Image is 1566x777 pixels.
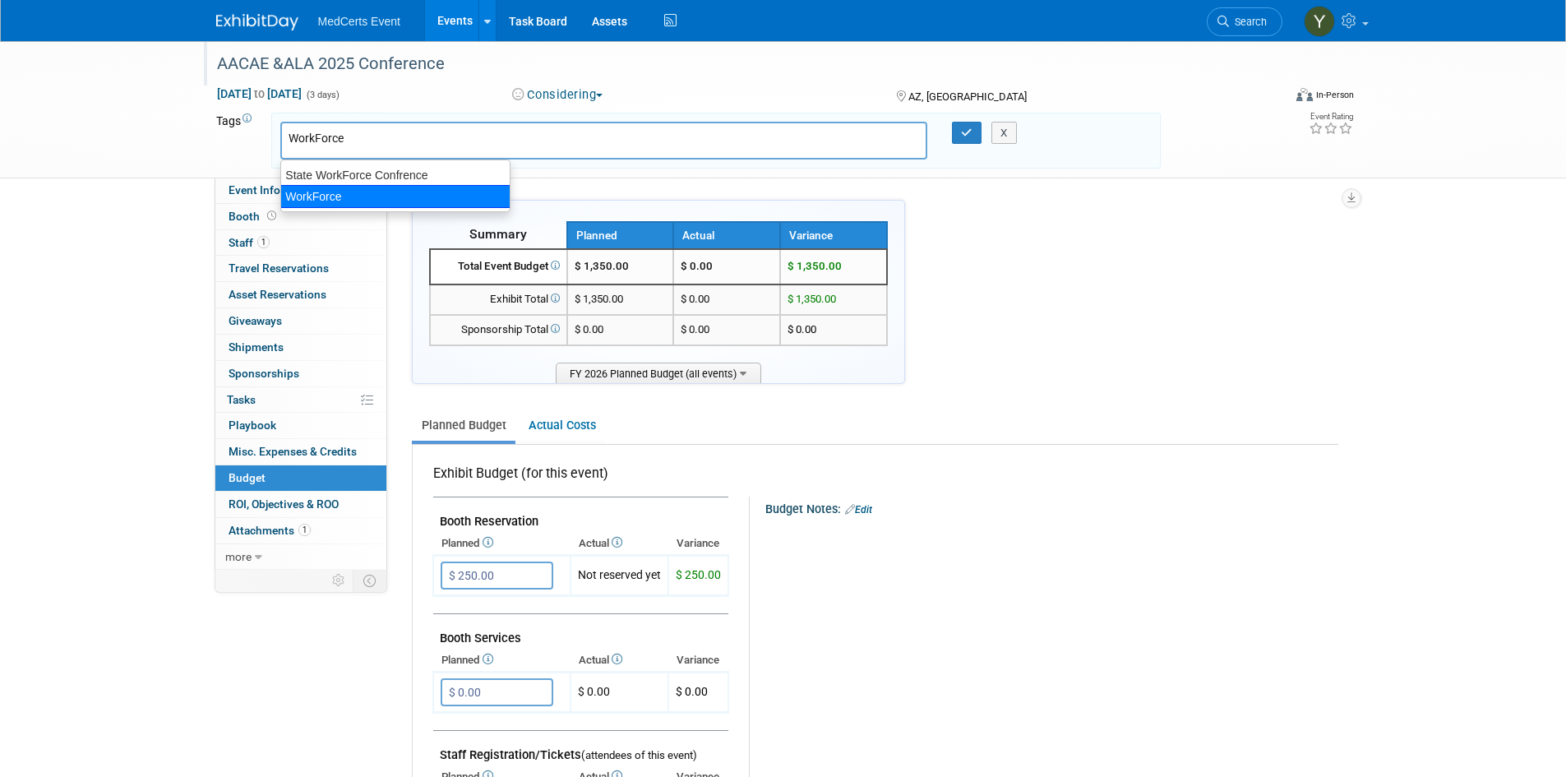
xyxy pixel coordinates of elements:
[289,130,519,146] input: Type tag and hit enter
[780,222,887,249] th: Variance
[215,492,386,517] a: ROI, Objectives & ROO
[229,445,357,458] span: Misc. Expenses & Credits
[298,524,311,536] span: 1
[506,86,609,104] button: Considering
[215,439,386,465] a: Misc. Expenses & Credits
[215,282,386,308] a: Asset Reservations
[673,315,780,345] td: $ 0.00
[215,518,386,543] a: Attachments1
[1304,6,1335,37] img: Yenexis Quintana
[281,164,510,186] div: State WorkForce Confrence
[229,314,282,327] span: Giveaways
[229,236,270,249] span: Staff
[567,222,674,249] th: Planned
[216,14,298,30] img: ExhibitDay
[437,259,560,275] div: Total Event Budget
[1185,86,1355,110] div: Event Format
[433,497,728,533] td: Booth Reservation
[673,249,780,284] td: $ 0.00
[668,532,728,555] th: Variance
[433,532,571,555] th: Planned
[215,204,386,229] a: Booth
[229,497,339,511] span: ROI, Objectives & ROO
[556,363,761,383] span: FY 2026 Planned Budget (all events)
[215,178,386,203] a: Event Information
[257,236,270,248] span: 1
[908,90,1027,103] span: AZ, [GEOGRAPHIC_DATA]
[668,649,728,672] th: Variance
[437,292,560,308] div: Exhibit Total
[991,122,1017,145] button: X
[215,308,386,334] a: Giveaways
[673,284,780,315] td: $ 0.00
[1229,16,1267,28] span: Search
[229,340,284,354] span: Shipments
[433,465,722,492] div: Exhibit Budget (for this event)
[676,685,708,698] span: $ 0.00
[215,361,386,386] a: Sponsorships
[412,410,515,441] a: Planned Budget
[437,322,560,338] div: Sponsorship Total
[305,90,340,100] span: (3 days)
[229,524,311,537] span: Attachments
[788,293,836,305] span: $ 1,350.00
[215,544,386,570] a: more
[229,210,279,223] span: Booth
[519,410,605,441] a: Actual Costs
[280,185,510,208] div: WorkForce
[845,504,872,516] a: Edit
[581,749,697,761] span: (attendees of this event)
[673,222,780,249] th: Actual
[575,260,629,272] span: $ 1,350.00
[353,570,386,591] td: Toggle Event Tabs
[216,113,256,169] td: Tags
[229,367,299,380] span: Sponsorships
[575,293,623,305] span: $ 1,350.00
[1296,88,1313,101] img: Format-Inperson.png
[571,556,668,596] td: Not reserved yet
[469,226,527,242] span: Summary
[229,471,266,484] span: Budget
[433,614,728,650] td: Booth Services
[1207,7,1282,36] a: Search
[215,413,386,438] a: Playbook
[229,419,276,432] span: Playbook
[215,230,386,256] a: Staff1
[215,256,386,281] a: Travel Reservations
[433,731,728,766] td: Staff Registration/Tickets
[433,649,571,672] th: Planned
[215,387,386,413] a: Tasks
[571,649,668,672] th: Actual
[229,288,326,301] span: Asset Reservations
[216,86,303,101] span: [DATE] [DATE]
[229,261,329,275] span: Travel Reservations
[264,210,279,222] span: Booth not reserved yet
[325,570,353,591] td: Personalize Event Tab Strip
[252,87,267,100] span: to
[215,465,386,491] a: Budget
[575,323,603,335] span: $ 0.00
[227,393,256,406] span: Tasks
[225,550,252,563] span: more
[229,183,321,197] span: Event Information
[765,497,1337,518] div: Budget Notes:
[571,673,668,713] td: $ 0.00
[788,260,842,272] span: $ 1,350.00
[1315,89,1354,101] div: In-Person
[318,15,400,28] span: MedCerts Event
[211,49,1258,79] div: AACAE &ALA 2025 Conference
[571,532,668,555] th: Actual
[676,568,721,581] span: $ 250.00
[788,323,816,335] span: $ 0.00
[1309,113,1353,121] div: Event Rating
[215,335,386,360] a: Shipments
